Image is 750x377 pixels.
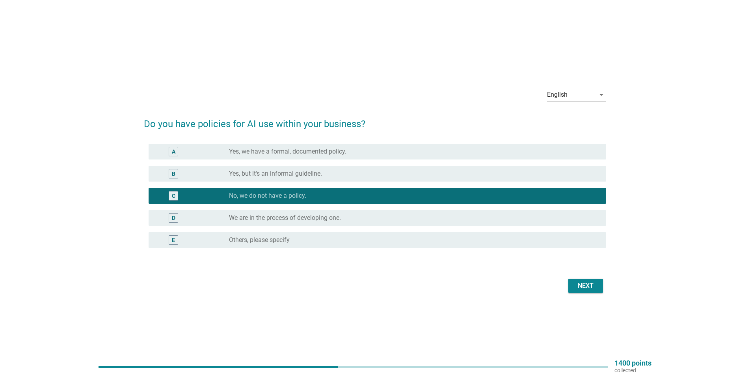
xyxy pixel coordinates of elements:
div: Next [575,281,597,291]
div: B [172,169,175,178]
div: English [547,91,568,98]
h2: Do you have policies for AI use within your business? [144,109,606,131]
p: collected [614,367,651,374]
i: arrow_drop_down [597,90,606,99]
div: C [172,191,175,200]
div: D [172,214,175,222]
p: 1400 points [614,360,651,367]
button: Next [568,279,603,293]
div: E [172,236,175,244]
label: Yes, but it's an informal guideline. [229,170,322,178]
label: No, we do not have a policy. [229,192,306,200]
div: A [172,147,175,156]
label: We are in the process of developing one. [229,214,341,222]
label: Yes, we have a formal, documented policy. [229,148,346,156]
label: Others, please specify [229,236,290,244]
